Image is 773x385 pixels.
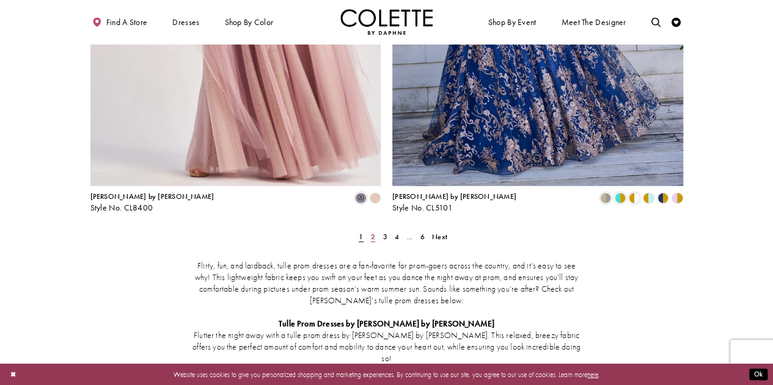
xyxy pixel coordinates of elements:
[614,193,625,204] i: Turquoise/Gold
[488,18,537,27] span: Shop By Event
[90,203,153,213] span: Style No. CL8400
[420,232,424,242] span: 6
[359,232,363,242] span: 1
[392,193,516,212] div: Colette by Daphne Style No. CL5101
[649,9,663,35] a: Toggle search
[90,192,214,201] span: [PERSON_NAME] by [PERSON_NAME]
[561,18,626,27] span: Meet the designer
[629,193,640,204] i: Gold/White
[749,369,768,380] button: Submit Dialog
[340,9,433,35] img: Colette by Daphne
[429,230,450,243] a: Next Page
[380,230,390,243] a: Page 3
[486,9,538,35] span: Shop By Event
[356,230,366,243] span: Current Page
[432,232,447,242] span: Next
[672,193,683,204] i: Lilac/Gold
[371,232,375,242] span: 2
[90,193,214,212] div: Colette by Daphne Style No. CL8400
[106,18,148,27] span: Find a store
[5,366,21,383] button: Close Dialog
[669,9,683,35] a: Check Wishlist
[279,318,494,329] strong: Tulle Prom Dresses by [PERSON_NAME] by [PERSON_NAME]
[658,193,669,204] i: Navy/Gold
[406,232,412,242] span: ...
[189,261,583,307] p: Flirty, fun, and laidback, tulle prom dresses are a fan-favorite for prom-goers across the countr...
[643,193,654,204] i: Light Blue/Gold
[170,9,202,35] span: Dresses
[587,370,598,378] a: here
[392,203,453,213] span: Style No. CL5101
[224,18,273,27] span: Shop by color
[600,193,611,204] i: Gold/Pewter
[392,230,401,243] a: Page 4
[392,192,516,201] span: [PERSON_NAME] by [PERSON_NAME]
[417,230,427,243] a: Page 6
[395,232,399,242] span: 4
[355,193,366,204] i: Dusty Lilac/Multi
[172,18,199,27] span: Dresses
[67,368,706,380] p: Website uses cookies to give you personalized shopping and marketing experiences. By continuing t...
[90,9,150,35] a: Find a store
[404,230,416,243] a: ...
[189,330,583,365] p: Flutter the night away with a tulle prom dress by [PERSON_NAME] by [PERSON_NAME]. This relaxed, b...
[340,9,433,35] a: Visit Home Page
[383,232,387,242] span: 3
[368,230,378,243] a: Page 2
[222,9,276,35] span: Shop by color
[559,9,629,35] a: Meet the designer
[370,193,381,204] i: Champagne Multi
